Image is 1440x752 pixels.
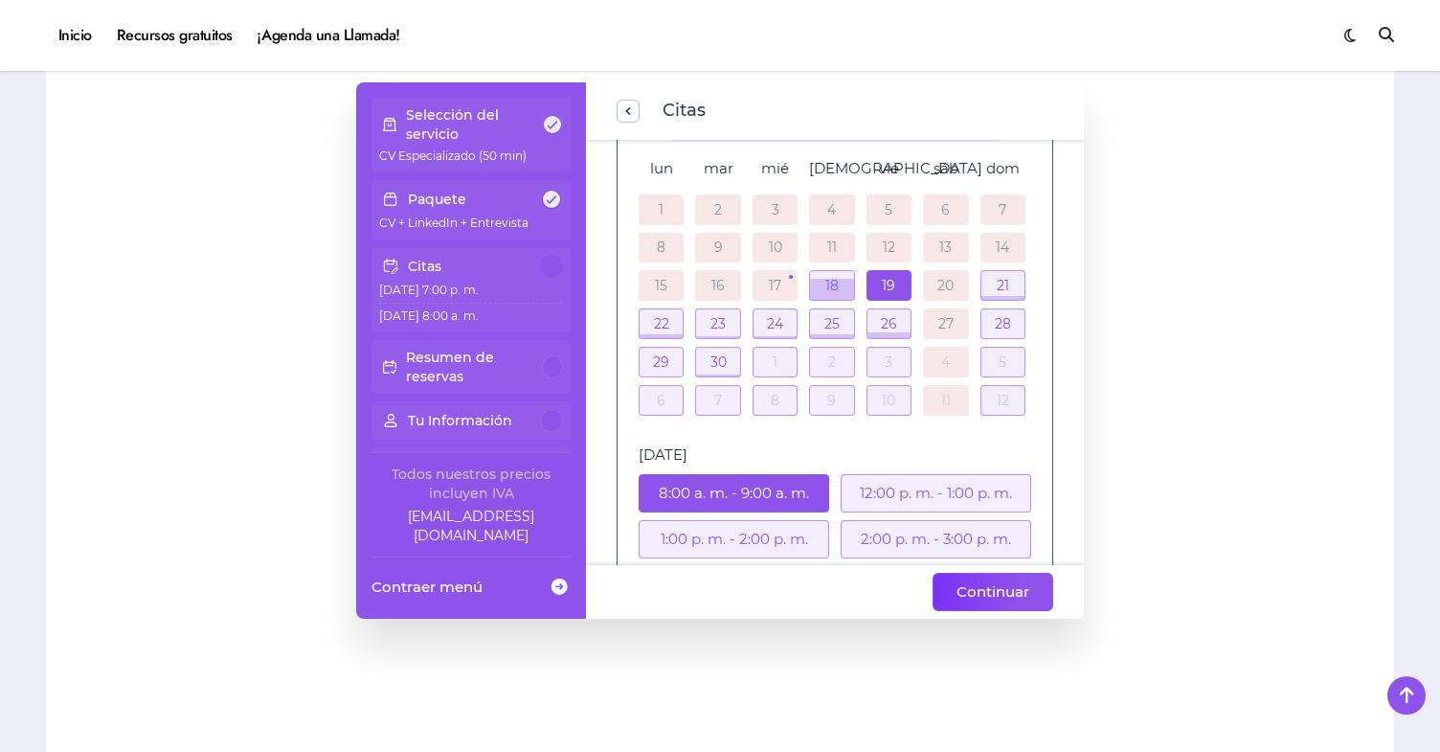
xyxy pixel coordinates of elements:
button: previous step [617,100,640,123]
a: lunes [650,149,673,187]
span: CV Especializado (50 min) [379,148,527,163]
span: Continuar [956,581,1029,604]
td: 12 de septiembre de 2025 [861,229,917,267]
td: 22 de septiembre de 2025 [633,305,689,343]
a: 4 de septiembre de 2025 [827,203,836,216]
p: Selección del servicio [406,105,542,144]
td: 3 de septiembre de 2025 [747,191,803,229]
a: 4 de octubre de 2025 [941,355,950,369]
a: 16 de septiembre de 2025 [711,279,725,292]
a: 7 de septiembre de 2025 [999,203,1006,216]
span: CV + LinkedIn + Entrevista [379,216,529,230]
a: jueves [809,149,982,187]
a: Recursos gratuitos [104,10,245,61]
button: Continuar [933,573,1053,611]
a: domingo [986,149,1020,187]
div: 8:00 a. m. - 9:00 a. m. [639,474,829,513]
a: 5 de septiembre de 2025 [885,203,892,216]
td: 2 de octubre de 2025 [803,343,860,381]
td: 8 de octubre de 2025 [747,381,803,420]
div: Todos nuestros precios incluyen IVA [371,465,571,503]
td: 5 de septiembre de 2025 [861,191,917,229]
td: 5 de octubre de 2025 [975,343,1031,381]
span: Contraer menú [371,577,483,597]
div: 1:00 p. m. - 2:00 p. m. [639,520,829,558]
td: 10 de octubre de 2025 [861,381,917,420]
td: 15 de septiembre de 2025 [633,266,689,305]
a: 13 de septiembre de 2025 [939,240,952,254]
td: 4 de septiembre de 2025 [803,191,860,229]
td: 3 de octubre de 2025 [861,343,917,381]
span: Citas [663,98,706,125]
td: 7 de octubre de 2025 [689,381,746,420]
a: viernes [879,149,899,187]
td: 11 de septiembre de 2025 [803,229,860,267]
td: 6 de octubre de 2025 [633,381,689,420]
td: 26 de septiembre de 2025 [861,305,917,343]
td: 30 de septiembre de 2025 [689,343,746,381]
a: ¡Agenda una Llamada! [245,10,413,61]
a: 9 de septiembre de 2025 [714,240,723,254]
a: 3 de septiembre de 2025 [772,203,779,216]
td: 1 de octubre de 2025 [747,343,803,381]
td: 6 de septiembre de 2025 [917,191,974,229]
td: 17 de septiembre de 2025 [747,266,803,305]
p: Citas [408,257,441,276]
td: 20 de septiembre de 2025 [917,266,974,305]
div: 2:00 p. m. - 3:00 p. m. [841,520,1031,558]
td: 10 de septiembre de 2025 [747,229,803,267]
div: [DATE] [633,444,1037,467]
a: 14 de septiembre de 2025 [996,240,1009,254]
td: 2 de septiembre de 2025 [689,191,746,229]
td: 27 de septiembre de 2025 [917,305,974,343]
p: Paquete [408,190,466,209]
a: martes [704,149,733,187]
a: 20 de septiembre de 2025 [937,279,954,292]
td: 16 de septiembre de 2025 [689,266,746,305]
td: 24 de septiembre de 2025 [747,305,803,343]
td: 19 de septiembre de 2025 [861,266,917,305]
td: 9 de octubre de 2025 [803,381,860,420]
a: Inicio [46,10,104,61]
span: [DATE] 8:00 a. m. [379,308,479,323]
td: 7 de septiembre de 2025 [975,191,1031,229]
td: 28 de septiembre de 2025 [975,305,1031,343]
a: 17 de septiembre de 2025 [769,279,781,292]
a: 27 de septiembre de 2025 [938,317,954,330]
a: 12 de septiembre de 2025 [883,240,895,254]
a: 11 de octubre de 2025 [941,394,951,407]
a: 6 de septiembre de 2025 [941,203,950,216]
td: 18 de septiembre de 2025 [803,266,860,305]
span: [DATE] 7:00 p. m. [379,283,479,297]
div: 12:00 p. m. - 1:00 p. m. [841,474,1031,513]
a: sábado [934,149,958,187]
a: 1 de septiembre de 2025 [659,203,664,216]
td: 29 de septiembre de 2025 [633,343,689,381]
td: 9 de septiembre de 2025 [689,229,746,267]
p: Tu Información [408,411,512,430]
td: 8 de septiembre de 2025 [633,229,689,267]
td: 4 de octubre de 2025 [917,343,974,381]
a: Company email: ayuda@elhadadelasvacantes.com [371,507,571,545]
p: Resumen de reservas [406,348,542,386]
a: 2 de septiembre de 2025 [714,203,722,216]
td: 11 de octubre de 2025 [917,381,974,420]
a: 11 de septiembre de 2025 [827,240,837,254]
a: 8 de septiembre de 2025 [657,240,665,254]
td: 12 de octubre de 2025 [975,381,1031,420]
td: 25 de septiembre de 2025 [803,305,860,343]
a: 10 de septiembre de 2025 [769,240,782,254]
td: 1 de septiembre de 2025 [633,191,689,229]
td: 13 de septiembre de 2025 [917,229,974,267]
td: 23 de septiembre de 2025 [689,305,746,343]
a: 15 de septiembre de 2025 [655,279,667,292]
td: 14 de septiembre de 2025 [975,229,1031,267]
a: miércoles [761,149,789,187]
td: 21 de septiembre de 2025 [975,266,1031,305]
